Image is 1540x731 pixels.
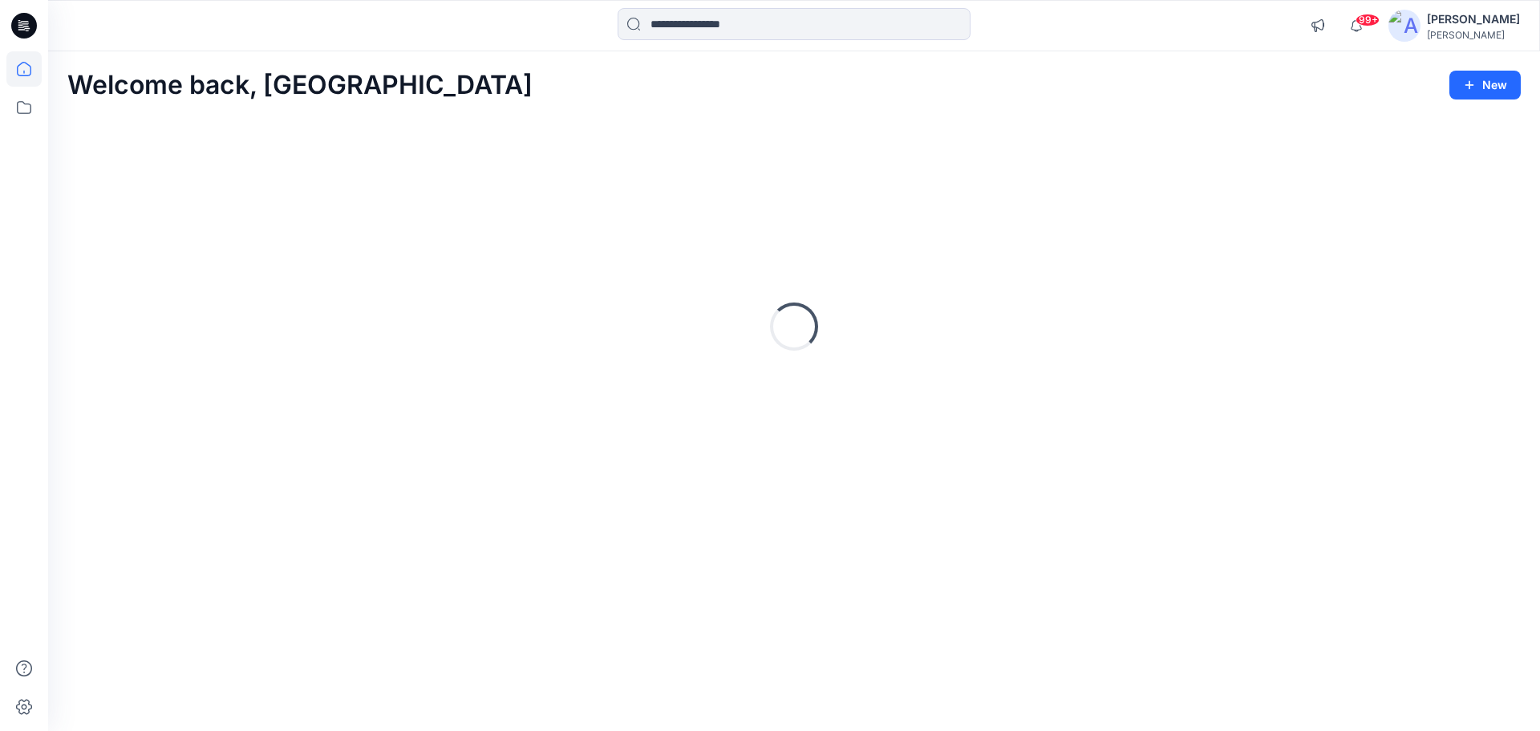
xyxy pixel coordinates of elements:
[1427,29,1520,41] div: [PERSON_NAME]
[1388,10,1420,42] img: avatar
[67,71,533,100] h2: Welcome back, [GEOGRAPHIC_DATA]
[1449,71,1521,99] button: New
[1356,14,1380,26] span: 99+
[1427,10,1520,29] div: [PERSON_NAME]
